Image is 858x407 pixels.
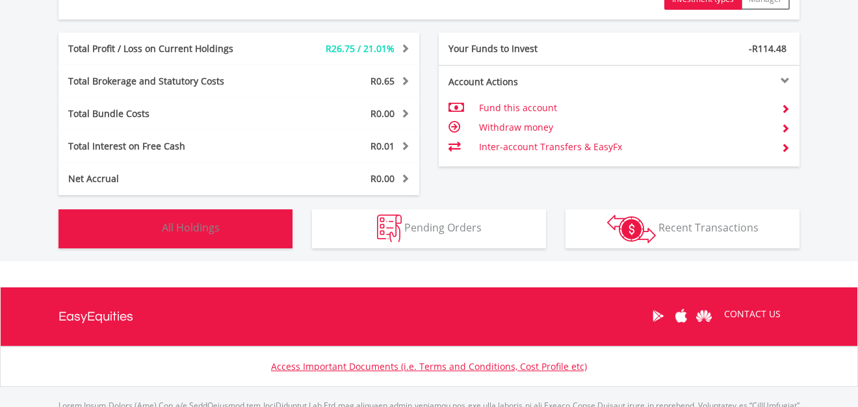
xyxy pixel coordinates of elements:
button: Pending Orders [312,209,546,248]
span: All Holdings [162,220,220,235]
div: Total Bundle Costs [58,107,269,120]
a: EasyEquities [58,287,133,346]
span: Recent Transactions [658,220,759,235]
img: transactions-zar-wht.png [607,215,656,243]
div: Your Funds to Invest [439,42,619,55]
div: Account Actions [439,75,619,88]
span: R0.01 [370,140,395,152]
span: R0.00 [370,172,395,185]
td: Inter-account Transfers & EasyFx [479,137,771,157]
span: R26.75 / 21.01% [326,42,395,55]
img: pending_instructions-wht.png [377,215,402,243]
a: Apple [669,296,692,336]
a: Huawei [692,296,715,336]
td: Withdraw money [479,118,771,137]
div: Total Brokerage and Statutory Costs [58,75,269,88]
span: R0.65 [370,75,395,87]
button: Recent Transactions [565,209,799,248]
a: Access Important Documents (i.e. Terms and Conditions, Cost Profile etc) [271,360,587,373]
span: -R114.48 [749,42,786,55]
span: R0.00 [370,107,395,120]
img: holdings-wht.png [131,215,159,243]
a: Google Play [647,296,669,336]
span: Pending Orders [404,220,482,235]
div: Total Profit / Loss on Current Holdings [58,42,269,55]
button: All Holdings [58,209,292,248]
a: CONTACT US [715,296,790,332]
div: Total Interest on Free Cash [58,140,269,153]
td: Fund this account [479,98,771,118]
div: Net Accrual [58,172,269,185]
